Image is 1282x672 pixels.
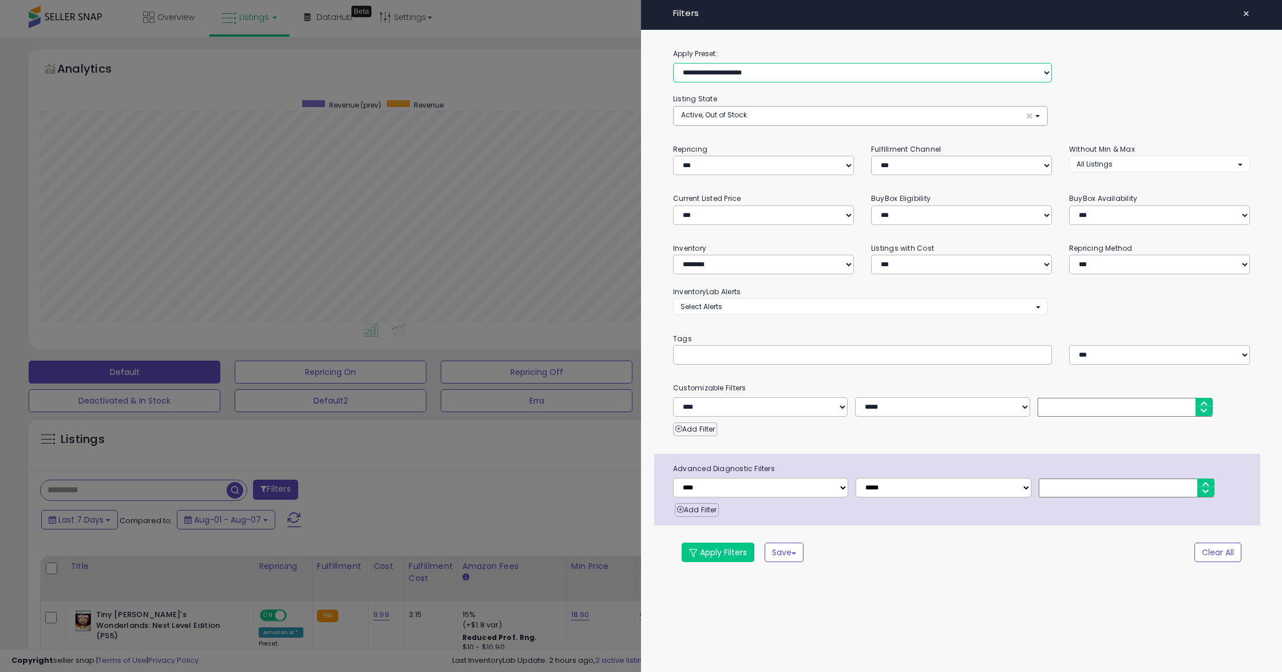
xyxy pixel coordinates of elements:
button: Clear All [1194,543,1241,562]
small: BuyBox Eligibility [871,193,931,203]
small: Fulfillment Channel [871,144,941,154]
button: Apply Filters [682,543,754,562]
span: Select Alerts [680,302,722,311]
small: Inventory [673,243,706,253]
button: Select Alerts [673,298,1048,315]
button: Save [765,543,804,562]
span: Active, Out of Stock [681,110,747,120]
span: × [1243,6,1250,22]
button: All Listings [1069,156,1250,172]
button: Add Filter [675,503,719,517]
small: BuyBox Availability [1069,193,1137,203]
small: Repricing Method [1069,243,1133,253]
small: Tags [664,333,1259,345]
button: Active, Out of Stock × [674,106,1047,125]
small: Repricing [673,144,707,154]
button: Add Filter [673,422,717,436]
small: Current Listed Price [673,193,741,203]
span: Advanced Diagnostic Filters [664,463,1260,475]
small: InventoryLab Alerts [673,287,741,297]
small: Customizable Filters [664,382,1259,394]
small: Listings with Cost [871,243,934,253]
label: Apply Preset: [664,48,1259,60]
span: × [1026,110,1033,122]
button: × [1238,6,1255,22]
h4: Filters [673,9,1250,18]
small: Listing State [673,94,717,104]
small: Without Min & Max [1069,144,1135,154]
span: All Listings [1077,159,1113,169]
